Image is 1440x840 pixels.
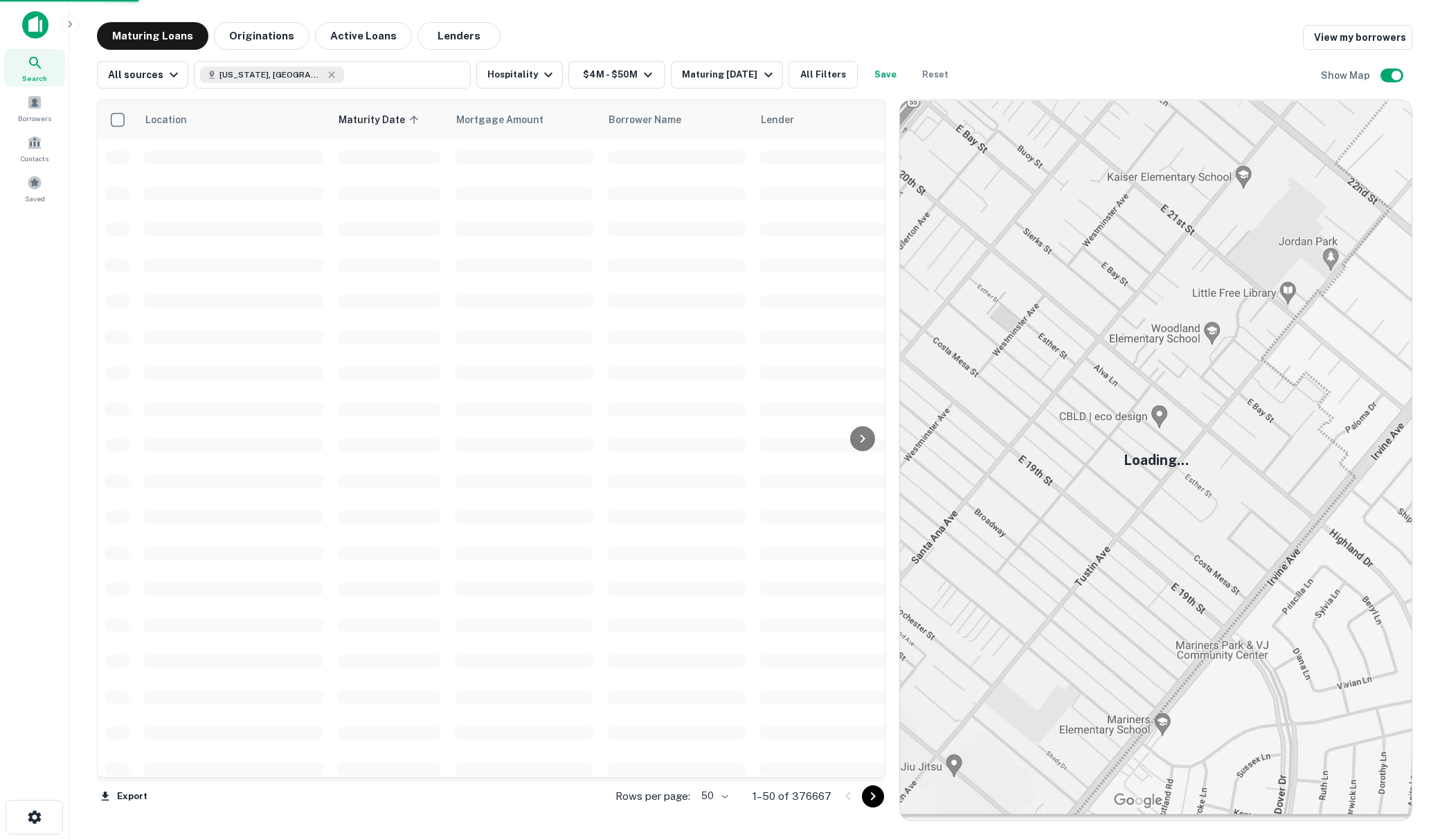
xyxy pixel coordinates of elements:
th: Lender [753,100,974,139]
div: 50 [696,786,730,806]
th: Location [136,100,330,139]
button: All Filters [789,61,858,89]
button: [US_STATE], [GEOGRAPHIC_DATA] [194,61,471,89]
button: Hospitality [476,61,563,89]
span: Borrowers [18,113,51,124]
iframe: Chat Widget [1371,729,1440,796]
button: Go to next page [862,785,884,807]
a: Saved [4,170,65,207]
h6: Show Map [1321,68,1372,83]
span: Maturity Date [339,111,423,128]
th: Borrower Name [600,100,753,139]
p: Rows per page: [615,788,690,805]
button: Lenders [417,22,501,50]
div: Maturing [DATE] [682,66,776,83]
button: Originations [214,22,309,50]
button: Maturing [DATE] [671,61,782,89]
button: Export [97,786,151,807]
span: Lender [761,111,794,128]
span: Location [145,111,187,128]
span: Borrower Name [609,111,681,128]
a: Contacts [4,129,65,167]
span: [US_STATE], [GEOGRAPHIC_DATA] [219,69,323,81]
button: Save your search to get updates of matches that match your search criteria. [863,61,908,89]
span: Mortgage Amount [456,111,561,128]
a: Borrowers [4,89,65,127]
img: map-placeholder.webp [900,100,1412,820]
div: All sources [108,66,182,83]
span: Contacts [21,153,48,164]
p: 1–50 of 376667 [753,788,831,805]
span: Saved [25,193,45,204]
span: Search [22,73,47,84]
a: Search [4,49,65,86]
img: capitalize-icon.png [22,11,48,39]
th: Mortgage Amount [448,100,600,139]
button: Reset [913,61,957,89]
th: Maturity Date [330,100,448,139]
h5: Loading... [1124,450,1189,471]
button: $4M - $50M [568,61,665,89]
button: Maturing Loans [97,22,208,50]
button: Active Loans [315,22,412,50]
a: View my borrowers [1303,25,1412,50]
button: All sources [97,61,188,89]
